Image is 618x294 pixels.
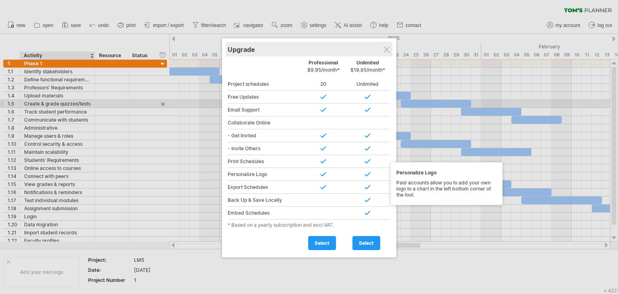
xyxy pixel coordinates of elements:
[228,155,301,168] div: Print Schedules
[301,60,346,77] div: Professional
[308,236,336,250] a: select
[352,236,380,250] a: select
[346,78,390,91] div: Unlimited
[346,60,390,77] div: Unlimited
[228,116,301,129] div: Collaborate Online
[228,194,301,207] div: Back Up & Save Locally
[350,67,385,73] span: $19,95/month*
[228,142,301,155] div: - Invite Others
[228,91,301,104] div: Free Updates
[396,170,497,198] div: Paid accounts allow you to add your own logo to a chart in the left bottom corner of the tool.
[228,181,301,194] div: Export Schedules
[228,129,301,142] div: - Get Invited
[228,222,391,228] div: * Based on a yearly subscription and excl VAT.
[396,170,497,176] div: Personalize Logo
[228,78,301,91] div: Project schedules
[228,207,301,219] div: Embed Schedules
[359,240,374,246] span: select
[228,168,301,181] div: Personalize Logo
[315,240,330,246] span: select
[301,78,346,91] div: 20
[307,67,340,73] span: $9,95/month*
[228,104,301,116] div: Email Support
[228,42,391,56] div: Upgrade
